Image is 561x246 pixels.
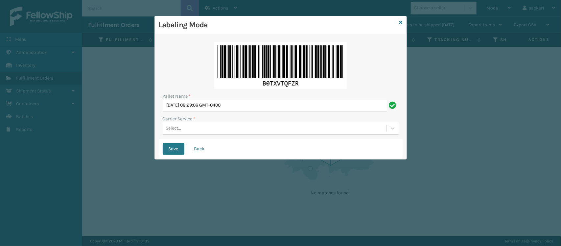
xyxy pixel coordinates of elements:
[163,143,184,155] button: Save
[166,125,181,132] div: Select...
[188,143,211,155] button: Back
[163,115,196,122] label: Carrier Service
[214,42,347,89] img: ryFkQASJABFpHgILS+hLQACJABIjA+IEABWX8WEfOgggQASLQOgIUlNaXgAYQASJABMYPBCgo48c6chZEgAgQgdYRoKC0vgQ0...
[163,93,191,100] label: Pallet Name
[159,20,397,30] h3: Labeling Mode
